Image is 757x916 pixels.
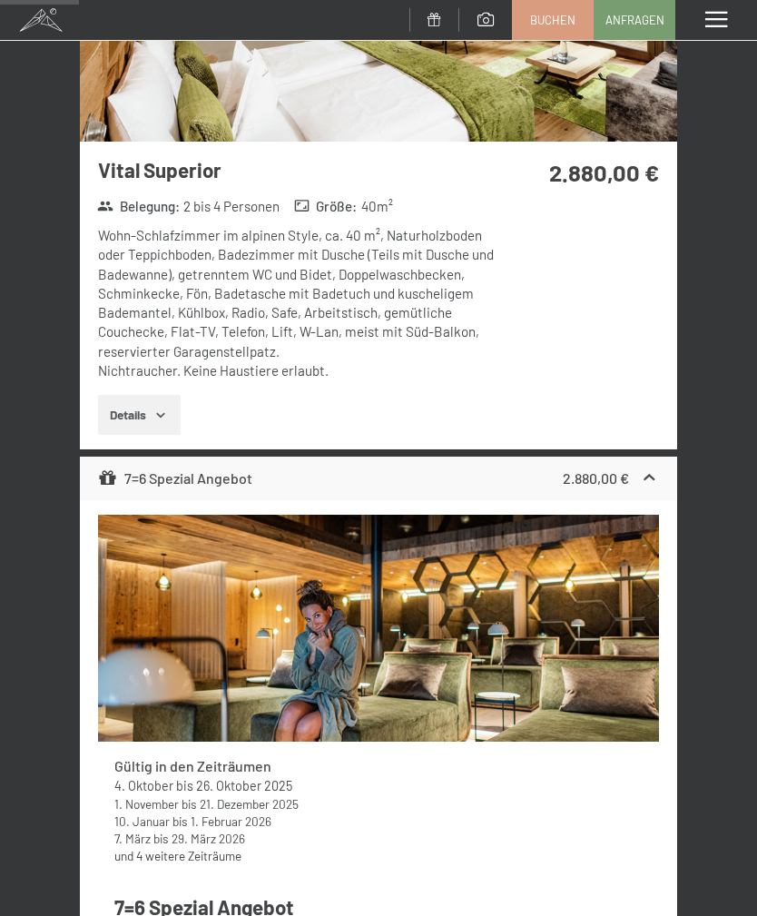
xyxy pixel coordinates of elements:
time: 04.10.2025 [114,778,173,793]
a: und 4 weitere Zeiträume [114,848,241,863]
div: bis [114,777,642,795]
div: bis [114,795,642,813]
time: 26.10.2025 [196,778,292,793]
button: Details [98,395,181,435]
strong: Belegung : [97,197,180,216]
div: 7=6 Spezial Angebot2.880,00 € [80,457,677,500]
span: Anfragen [605,12,664,28]
time: 07.03.2026 [114,831,151,846]
a: Anfragen [595,1,674,39]
span: 40 m² [361,197,393,216]
time: 21.12.2025 [200,796,299,812]
div: bis [114,813,642,830]
strong: Gültig in den Zeiträumen [114,757,271,774]
div: 7=6 Spezial Angebot [98,468,252,489]
time: 01.02.2026 [191,813,271,829]
time: 10.01.2026 [114,813,170,829]
strong: Größe : [294,197,358,216]
strong: 2.880,00 € [563,469,629,487]
h3: Vital Superior [98,156,498,184]
span: 2 bis 4 Personen [183,197,280,216]
strong: 2.880,00 € [549,158,659,186]
time: 01.11.2025 [114,796,179,812]
div: Wohn-Schlafzimmer im alpinen Style, ca. 40 m², Naturholzboden oder Teppichboden, Badezimmer mit D... [98,226,498,380]
img: mss_renderimg.php [98,515,660,742]
span: Buchen [530,12,575,28]
div: bis [114,830,642,847]
time: 29.03.2026 [172,831,245,846]
a: Buchen [513,1,593,39]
